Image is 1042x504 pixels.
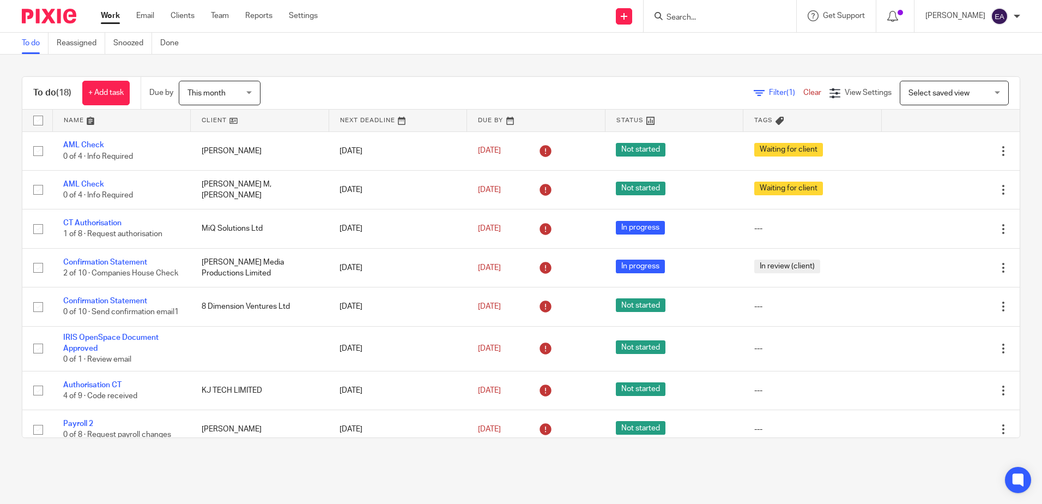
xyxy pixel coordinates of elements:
[33,87,71,99] h1: To do
[616,182,665,195] span: Not started
[211,10,229,21] a: Team
[63,141,104,149] a: AML Check
[478,147,501,155] span: [DATE]
[82,81,130,105] a: + Add task
[616,143,665,157] span: Not started
[329,371,467,410] td: [DATE]
[160,33,187,54] a: Done
[329,170,467,209] td: [DATE]
[754,260,820,273] span: In review (client)
[329,131,467,170] td: [DATE]
[478,345,501,352] span: [DATE]
[478,303,501,310] span: [DATE]
[478,264,501,272] span: [DATE]
[63,392,137,400] span: 4 of 9 · Code received
[149,87,173,98] p: Due by
[191,131,329,170] td: [PERSON_NAME]
[22,9,76,23] img: Pixie
[329,326,467,371] td: [DATE]
[191,170,329,209] td: [PERSON_NAME] M, [PERSON_NAME]
[63,381,122,389] a: Authorisation CT
[63,191,133,199] span: 0 of 4 · Info Required
[616,298,665,312] span: Not started
[63,334,159,352] a: IRIS OpenSpace Document Approved
[754,343,871,354] div: ---
[63,269,178,277] span: 2 of 10 · Companies House Check
[754,223,871,234] div: ---
[754,117,773,123] span: Tags
[191,371,329,410] td: KJ TECH LIMITED
[63,297,147,305] a: Confirmation Statement
[63,309,179,316] span: 0 of 10 · Send confirmation email1
[478,387,501,394] span: [DATE]
[478,186,501,194] span: [DATE]
[478,425,501,433] span: [DATE]
[329,209,467,248] td: [DATE]
[616,340,665,354] span: Not started
[63,219,122,227] a: CT Authorisation
[616,221,665,235] span: In progress
[786,89,795,97] span: (1)
[22,33,49,54] a: To do
[908,89,970,97] span: Select saved view
[57,33,105,54] a: Reassigned
[754,301,871,312] div: ---
[63,431,171,439] span: 0 of 8 · Request payroll changes
[289,10,318,21] a: Settings
[101,10,120,21] a: Work
[329,248,467,287] td: [DATE]
[754,385,871,396] div: ---
[665,13,764,23] input: Search
[845,89,892,97] span: View Settings
[329,410,467,449] td: [DATE]
[136,10,154,21] a: Email
[56,88,71,97] span: (18)
[63,231,162,238] span: 1 of 8 · Request authorisation
[191,209,329,248] td: MiQ Solutions Ltd
[925,10,985,21] p: [PERSON_NAME]
[478,225,501,232] span: [DATE]
[187,89,226,97] span: This month
[616,260,665,273] span: In progress
[63,420,93,428] a: Payroll 2
[191,287,329,326] td: 8 Dimension Ventures Ltd
[616,382,665,396] span: Not started
[991,8,1008,25] img: svg%3E
[63,356,131,364] span: 0 of 1 · Review email
[823,12,865,20] span: Get Support
[754,143,823,157] span: Waiting for client
[754,424,871,435] div: ---
[769,89,803,97] span: Filter
[245,10,272,21] a: Reports
[191,248,329,287] td: [PERSON_NAME] Media Productions Limited
[329,287,467,326] td: [DATE]
[63,181,104,188] a: AML Check
[171,10,195,21] a: Clients
[63,259,147,266] a: Confirmation Statement
[754,182,823,195] span: Waiting for client
[803,89,821,97] a: Clear
[63,153,133,160] span: 0 of 4 · Info Required
[616,421,665,435] span: Not started
[191,410,329,449] td: [PERSON_NAME]
[113,33,152,54] a: Snoozed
